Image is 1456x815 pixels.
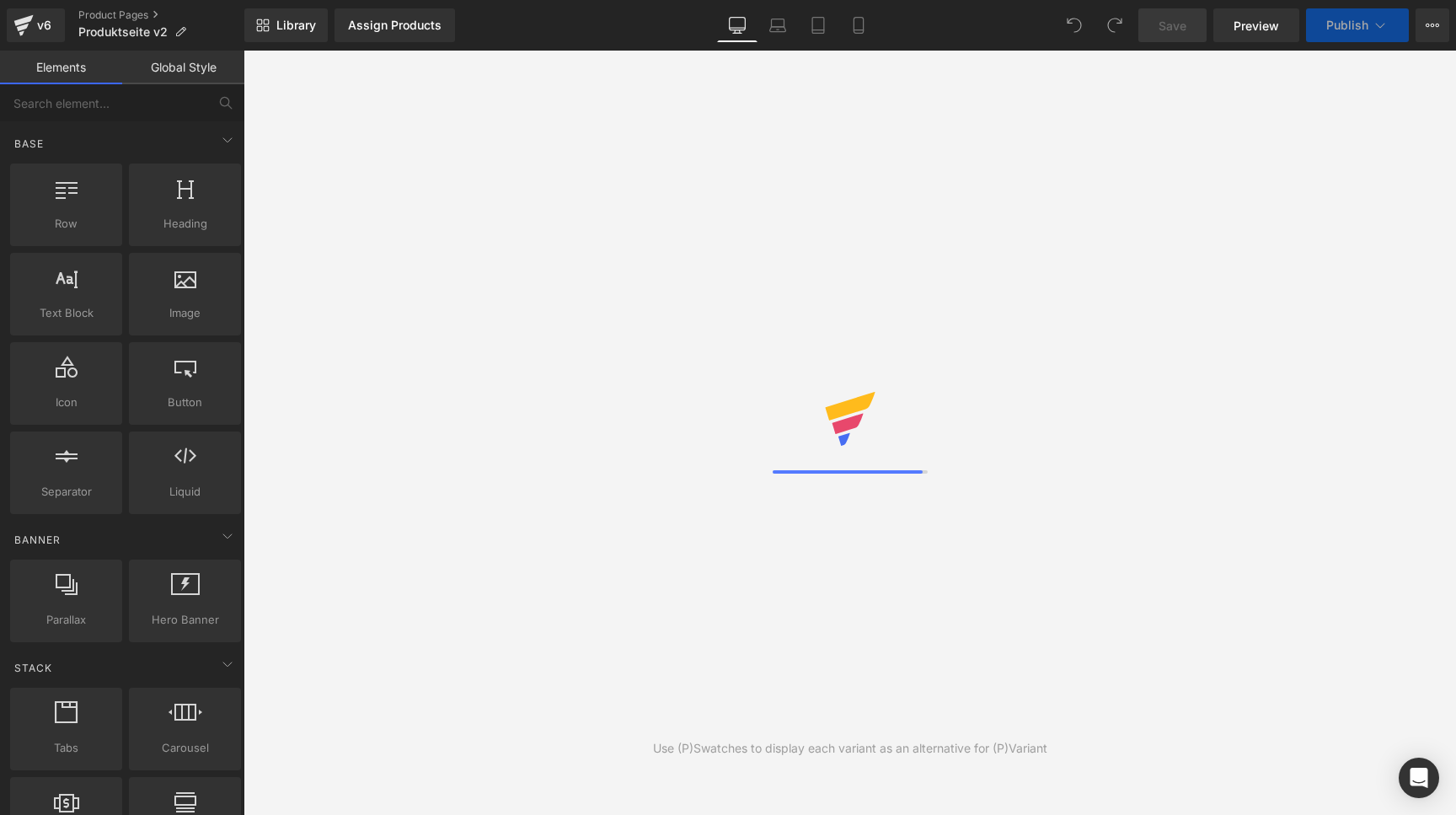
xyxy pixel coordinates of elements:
span: Library [276,18,316,33]
div: v6 [34,14,55,36]
span: Banner [13,532,62,548]
span: Icon [15,394,117,411]
button: More [1416,8,1449,42]
span: Liquid [134,483,236,501]
span: Stack [13,660,54,676]
a: Mobile [838,8,879,42]
span: Separator [15,483,117,501]
a: Preview [1213,8,1299,42]
span: Tabs [15,739,117,757]
span: Base [13,136,45,152]
span: Text Block [15,304,117,322]
span: Preview [1234,17,1279,35]
span: Parallax [15,611,117,629]
a: Laptop [757,8,798,42]
a: Desktop [717,8,757,42]
a: Product Pages [78,8,244,22]
span: Produktseite v2 [78,25,168,39]
button: Publish [1306,8,1409,42]
button: Redo [1098,8,1132,42]
button: Undo [1057,8,1091,42]
a: New Library [244,8,328,42]
div: Use (P)Swatches to display each variant as an alternative for (P)Variant [653,739,1047,758]
div: Assign Products [348,19,442,32]
span: Button [134,394,236,411]
span: Publish [1326,19,1368,32]
span: Hero Banner [134,611,236,629]
span: Carousel [134,739,236,757]
span: Row [15,215,117,233]
a: Global Style [122,51,244,84]
span: Image [134,304,236,322]
span: Save [1159,17,1186,35]
a: v6 [7,8,65,42]
div: Open Intercom Messenger [1399,758,1439,798]
a: Tablet [798,8,838,42]
span: Heading [134,215,236,233]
